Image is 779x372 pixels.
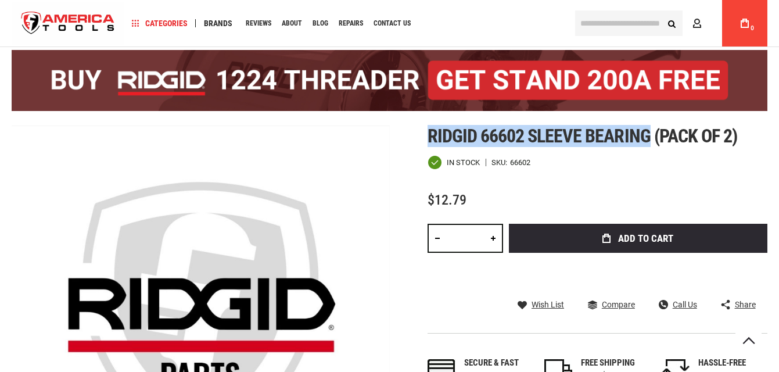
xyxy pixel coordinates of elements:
a: Call Us [659,299,697,310]
a: About [277,16,307,31]
span: Wish List [532,301,564,309]
button: Add to Cart [509,224,767,253]
span: $12.79 [428,192,466,208]
a: Wish List [518,299,564,310]
div: 66602 [510,159,530,166]
a: store logo [12,2,124,45]
button: Search [660,12,683,34]
span: Share [735,301,756,309]
a: Blog [307,16,333,31]
a: Categories [127,16,193,31]
span: Call Us [673,301,697,309]
a: Contact Us [368,16,416,31]
a: Reviews [240,16,277,31]
span: Reviews [246,20,271,27]
strong: SKU [491,159,510,166]
span: Blog [313,20,328,27]
img: America Tools [12,2,124,45]
span: Repairs [339,20,363,27]
span: Ridgid 66602 sleeve bearing (pack of 2) [428,125,738,147]
div: Availability [428,155,480,170]
a: Brands [199,16,238,31]
span: Compare [602,301,635,309]
span: Add to Cart [618,234,673,244]
a: Repairs [333,16,368,31]
span: In stock [447,159,480,166]
a: Compare [588,299,635,310]
span: 0 [751,25,754,31]
span: About [282,20,302,27]
span: Brands [204,19,232,27]
span: Categories [132,19,188,27]
span: Contact Us [374,20,411,27]
img: BOGO: Buy the RIDGID® 1224 Threader (26092), get the 92467 200A Stand FREE! [12,50,767,111]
